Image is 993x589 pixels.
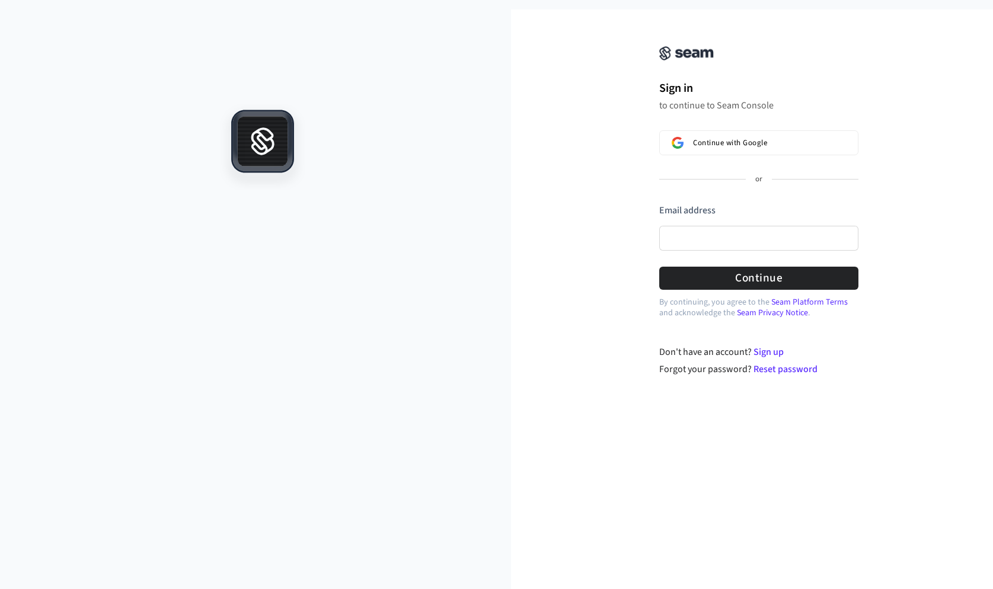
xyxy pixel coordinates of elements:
[753,363,818,376] a: Reset password
[659,100,858,111] p: to continue to Seam Console
[659,362,859,376] div: Forgot your password?
[659,204,716,217] label: Email address
[672,137,684,149] img: Sign in with Google
[659,130,858,155] button: Sign in with GoogleContinue with Google
[659,267,858,290] button: Continue
[753,345,784,358] a: Sign up
[659,297,858,318] p: By continuing, you agree to the and acknowledge the .
[659,345,859,359] div: Don't have an account?
[659,46,714,60] img: Seam Console
[737,307,808,319] a: Seam Privacy Notice
[659,79,858,97] h1: Sign in
[771,296,848,308] a: Seam Platform Terms
[755,174,762,185] p: or
[693,138,767,148] span: Continue with Google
